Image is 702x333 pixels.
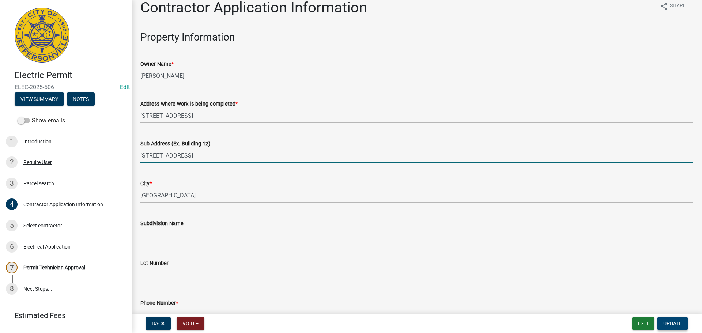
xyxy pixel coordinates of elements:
h3: Property Information [140,31,693,43]
label: Sub Address (Ex. Building 12) [140,141,210,147]
wm-modal-confirm: Notes [67,97,95,102]
button: Update [657,317,688,330]
span: ELEC-2025-506 [15,84,117,91]
button: Notes [67,92,95,106]
div: 7 [6,262,18,273]
wm-modal-confirm: Summary [15,97,64,102]
label: City [140,181,152,186]
i: share [660,2,668,11]
div: Select contractor [23,223,62,228]
div: 8 [6,283,18,295]
label: Phone Number [140,301,178,306]
h4: Electric Permit [15,70,126,81]
label: Lot Number [140,261,169,266]
label: Address where work is being completed [140,102,238,107]
div: 2 [6,156,18,168]
div: Require User [23,160,52,165]
label: Subdivision Name [140,221,184,226]
div: Permit Technician Approval [23,265,85,270]
div: 4 [6,198,18,210]
div: Introduction [23,139,52,144]
div: Electrical Application [23,244,71,249]
span: Share [670,2,686,11]
a: Edit [120,84,130,91]
span: Back [152,321,165,326]
img: City of Jeffersonville, Indiana [15,8,69,63]
div: 3 [6,178,18,189]
div: 6 [6,241,18,253]
wm-modal-confirm: Edit Application Number [120,84,130,91]
button: Exit [632,317,654,330]
div: Parcel search [23,181,54,186]
a: Estimated Fees [6,308,120,323]
span: Update [663,321,682,326]
button: Void [177,317,204,330]
div: 5 [6,220,18,231]
label: Owner Name [140,62,174,67]
button: View Summary [15,92,64,106]
label: Show emails [18,116,65,125]
div: 1 [6,136,18,147]
div: Contractor Application Information [23,202,103,207]
button: Back [146,317,171,330]
span: Void [182,321,194,326]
